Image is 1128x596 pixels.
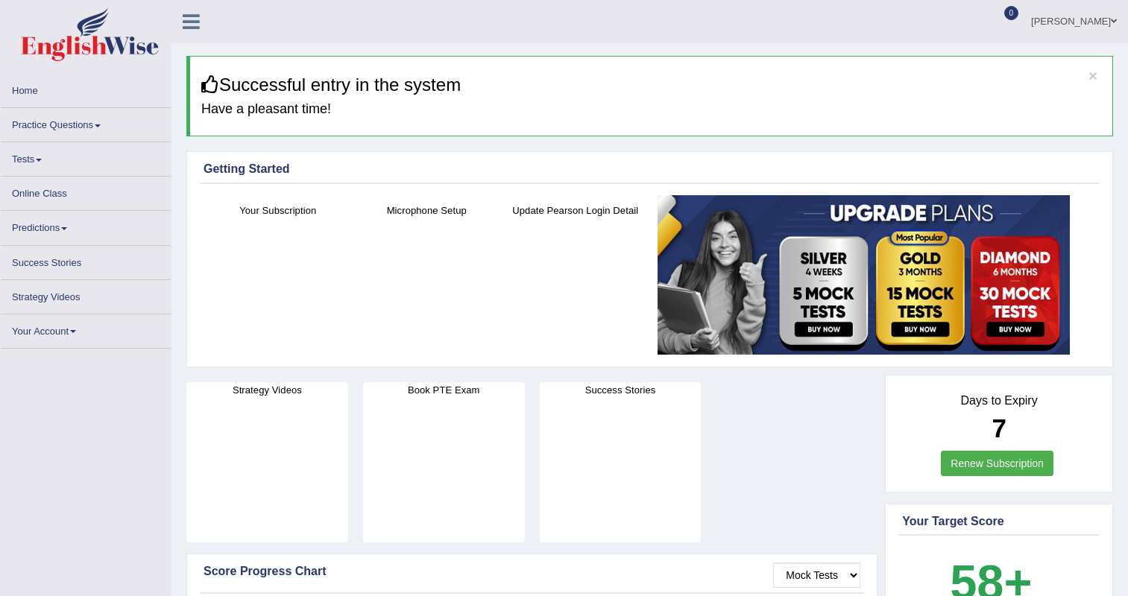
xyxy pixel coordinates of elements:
[508,203,643,218] h4: Update Pearson Login Detail
[211,203,345,218] h4: Your Subscription
[204,562,860,580] div: Score Progress Chart
[1088,68,1097,83] button: ×
[1,246,171,275] a: Success Stories
[1,211,171,240] a: Predictions
[1,142,171,171] a: Tests
[540,382,702,398] h4: Success Stories
[186,382,348,398] h4: Strategy Videos
[1,314,171,343] a: Your Account
[1,177,171,206] a: Online Class
[992,413,1006,443] b: 7
[658,195,1070,355] img: small5.jpg
[941,451,1053,476] a: Renew Subscription
[1004,6,1019,20] span: 0
[902,513,1096,530] div: Your Target Score
[363,382,525,398] h4: Book PTE Exam
[201,102,1101,117] h4: Have a pleasant time!
[360,203,494,218] h4: Microphone Setup
[204,160,1096,178] div: Getting Started
[1,74,171,103] a: Home
[1,280,171,309] a: Strategy Videos
[1,108,171,137] a: Practice Questions
[201,75,1101,95] h3: Successful entry in the system
[902,394,1096,408] h4: Days to Expiry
